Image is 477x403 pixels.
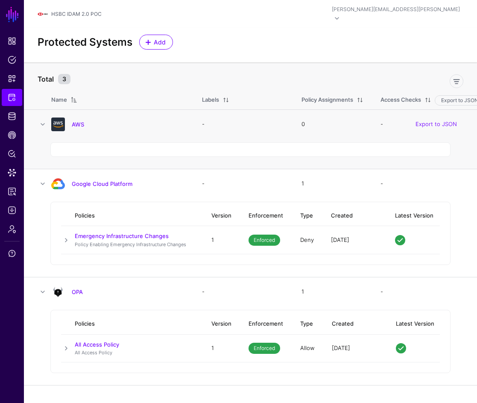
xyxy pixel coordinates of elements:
[203,226,240,254] td: 1
[387,314,440,334] th: Latest Version
[8,93,16,102] span: Protected Systems
[293,277,372,307] td: 1
[8,168,16,177] span: Data Lens
[2,89,22,106] a: Protected Systems
[8,112,16,121] span: Identity Data Fabric
[292,206,322,226] th: Type
[2,32,22,50] a: Dashboard
[8,131,16,139] span: CAEP Hub
[249,235,280,246] span: Enforced
[323,314,387,334] th: Created
[2,108,22,125] a: Identity Data Fabric
[203,334,240,362] td: 1
[202,96,219,104] div: Labels
[380,179,463,188] div: -
[72,288,83,295] a: OPA
[8,249,16,258] span: Support
[2,164,22,181] a: Data Lens
[75,341,119,348] a: All Access Policy
[51,11,102,17] a: HSBC IDAM 2.0 POC
[292,226,322,254] td: Deny
[153,38,167,47] span: Add
[8,56,16,64] span: Policies
[2,202,22,219] a: Logs
[58,74,70,84] small: 3
[292,314,323,334] th: Type
[8,37,16,45] span: Dashboard
[51,177,65,191] img: svg+xml;base64,PHN2ZyB3aWR0aD0iMTg0IiBoZWlnaHQ9IjE0OCIgdmlld0JveD0iMCAwIDE4NCAxNDgiIGZpbGw9Im5vbm...
[380,120,463,129] div: -
[2,145,22,162] a: Policy Lens
[72,121,84,128] a: AWS
[203,206,240,226] th: Version
[2,70,22,87] a: Snippets
[293,109,372,139] td: 0
[75,206,203,226] th: Policies
[193,277,293,307] td: -
[293,169,372,198] td: 1
[75,241,194,248] p: Policy Enabling Emergency Infrastructure Changes
[8,150,16,158] span: Policy Lens
[8,225,16,233] span: Admin
[203,314,240,334] th: Version
[139,35,173,50] a: Add
[332,344,350,351] span: [DATE]
[8,74,16,83] span: Snippets
[193,169,293,198] td: -
[2,221,22,238] a: Admin
[75,349,194,356] p: All Access Policy
[292,334,323,362] td: Allow
[75,314,203,334] th: Policies
[380,288,463,296] div: -
[240,206,292,226] th: Enforcement
[38,9,48,19] img: svg+xml;base64,PD94bWwgdmVyc2lvbj0iMS4wIiBlbmNvZGluZz0idXRmLTgiPz4NCjwhLS0gR2VuZXJhdG9yOiBBZG9iZS...
[38,36,132,48] h2: Protected Systems
[51,96,67,104] div: Name
[8,187,16,196] span: Reports
[331,236,349,243] span: [DATE]
[38,75,54,83] strong: Total
[249,343,280,354] span: Enforced
[386,206,440,226] th: Latest Version
[2,183,22,200] a: Reports
[416,121,457,127] a: Export to JSON
[5,5,20,24] a: SGNL
[332,6,460,13] div: [PERSON_NAME][EMAIL_ADDRESS][PERSON_NAME]
[51,118,65,131] img: svg+xml;base64,PHN2ZyB3aWR0aD0iNjQiIGhlaWdodD0iNjQiIHZpZXdCb3g9IjAgMCA2NCA2NCIgZmlsbD0ibm9uZSIgeG...
[380,96,421,104] div: Access Checks
[75,232,169,239] a: Emergency Infrastructure Changes
[240,314,292,334] th: Enforcement
[2,51,22,68] a: Policies
[51,285,65,299] img: svg+xml;base64,PHN2ZyB3aWR0aD0iNjQiIGhlaWdodD0iNjQiIHZpZXdCb3g9IjAgMCA2NCA2NCIgZmlsbD0ibm9uZSIgeG...
[8,206,16,215] span: Logs
[301,96,353,104] div: Policy Assignments
[193,109,293,139] td: -
[72,180,132,187] a: Google Cloud Platform
[2,126,22,144] a: CAEP Hub
[322,206,386,226] th: Created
